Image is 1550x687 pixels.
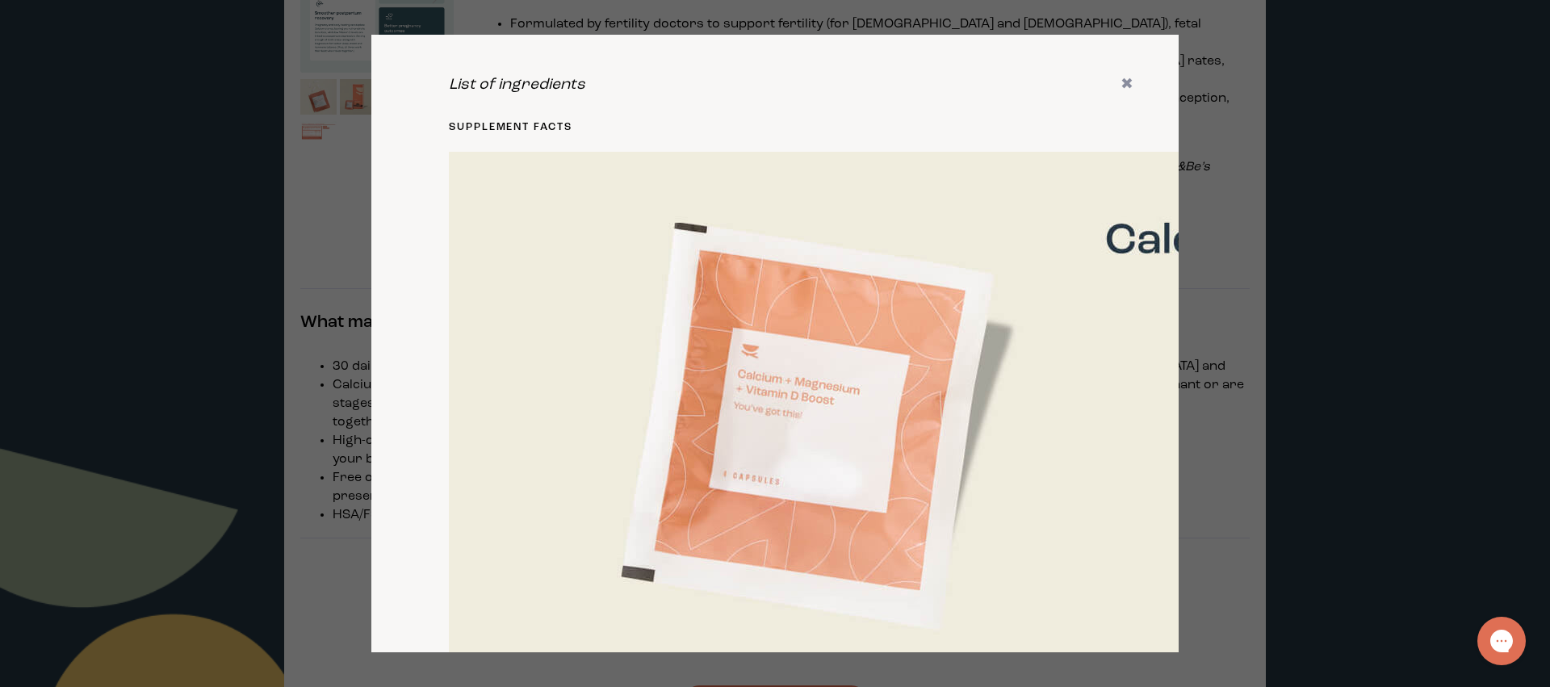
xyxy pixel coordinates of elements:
i: ✖ [1121,77,1133,93]
iframe: Gorgias live chat messenger [1469,611,1534,671]
em: List of ingredients [449,73,585,96]
button: ✖ [1121,73,1133,96]
h5: supplement facts [449,119,1101,135]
